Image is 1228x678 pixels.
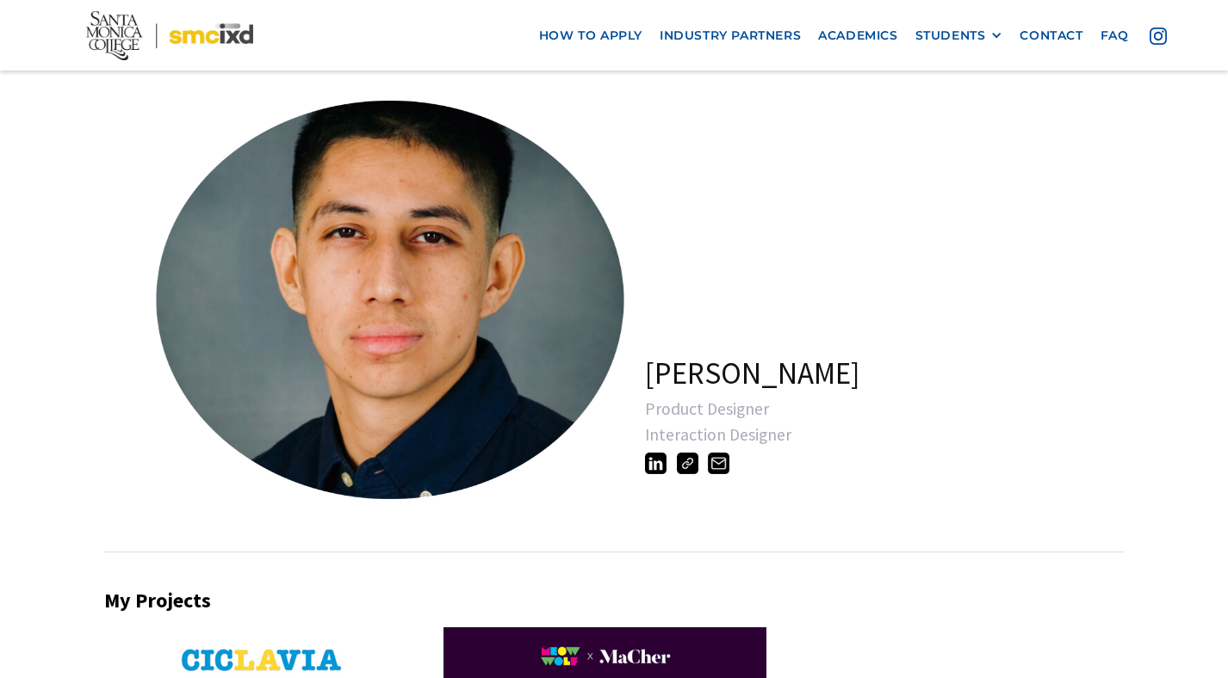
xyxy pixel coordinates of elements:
[809,20,906,52] a: Academics
[645,426,1156,443] div: Interaction Designer
[915,28,986,43] div: STUDENTS
[677,453,698,474] img: https://unoriginalmiguel.com/
[645,355,859,391] h1: [PERSON_NAME]
[1092,20,1138,52] a: faq
[708,453,729,474] img: miguel@theweb3.team
[645,400,1156,417] div: Product Designer
[1150,28,1167,45] img: icon - instagram
[1011,20,1091,52] a: contact
[86,11,254,60] img: Santa Monica College - SMC IxD logo
[915,28,1003,43] div: STUDENTS
[651,20,809,52] a: industry partners
[135,83,566,513] a: open lightbox
[530,20,651,52] a: how to apply
[104,589,1125,613] h2: My Projects
[645,453,667,474] img: https://www.linkedin.com/in/unoriginalmiguel/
